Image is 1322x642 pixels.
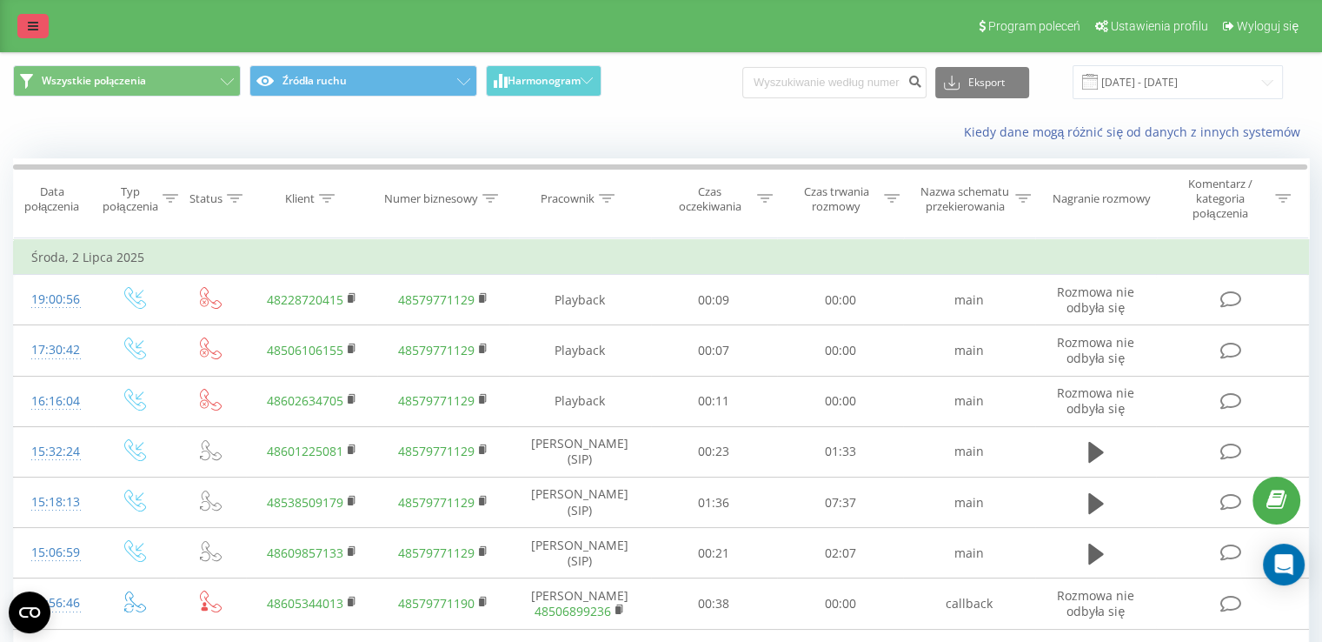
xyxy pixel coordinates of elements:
[1169,177,1271,221] div: Komentarz / kategoria połączenia
[903,376,1034,426] td: main
[903,325,1034,376] td: main
[14,240,1309,275] td: Środa, 2 Lipca 2025
[31,485,77,519] div: 15:18:13
[31,586,77,620] div: 14:56:46
[988,19,1080,33] span: Program poleceń
[31,283,77,317] div: 19:00:56
[903,275,1034,325] td: main
[42,74,146,88] span: Wszystkie połączenia
[777,578,903,629] td: 00:00
[249,65,477,97] button: Źródła ruchu
[31,435,77,469] div: 15:32:24
[398,342,475,358] a: 48579771129
[509,578,651,629] td: [PERSON_NAME]
[1057,284,1134,316] span: Rozmowa nie odbyła się
[742,67,927,98] input: Wyszukiwanie według numeru
[903,528,1034,578] td: main
[1057,587,1134,619] span: Rozmowa nie odbyła się
[509,325,651,376] td: Playback
[651,478,777,528] td: 01:36
[777,325,903,376] td: 00:00
[651,578,777,629] td: 00:38
[903,578,1034,629] td: callback
[651,528,777,578] td: 00:21
[398,443,475,459] a: 48579771129
[1053,191,1151,206] div: Nagranie rozmowy
[1057,385,1134,417] span: Rozmowa nie odbyła się
[1237,19,1299,33] span: Wyloguj się
[935,67,1029,98] button: Eksport
[267,443,343,459] a: 48601225081
[508,75,581,87] span: Harmonogram
[651,376,777,426] td: 00:11
[398,545,475,561] a: 48579771129
[31,385,77,418] div: 16:16:04
[509,376,651,426] td: Playback
[9,592,50,633] button: Open CMP widget
[651,275,777,325] td: 00:09
[31,333,77,367] div: 17:30:42
[777,528,903,578] td: 02:07
[793,184,880,214] div: Czas trwania rozmowy
[189,191,223,206] div: Status
[509,275,651,325] td: Playback
[1111,19,1208,33] span: Ustawienia profilu
[267,342,343,358] a: 48506106155
[651,426,777,477] td: 00:23
[31,536,77,570] div: 15:06:59
[777,275,903,325] td: 00:00
[398,595,475,612] a: 48579771190
[398,392,475,409] a: 48579771129
[267,392,343,409] a: 48602634705
[509,528,651,578] td: [PERSON_NAME] (SIP)
[14,184,90,214] div: Data połączenia
[903,426,1034,477] td: main
[1263,544,1305,585] div: Open Intercom Messenger
[267,595,343,612] a: 48605344013
[509,426,651,477] td: [PERSON_NAME] (SIP)
[13,65,241,97] button: Wszystkie połączenia
[541,191,595,206] div: Pracownik
[777,478,903,528] td: 07:37
[285,191,315,206] div: Klient
[535,603,611,619] a: 48506899236
[103,184,157,214] div: Typ połączenia
[267,545,343,561] a: 48609857133
[1057,334,1134,366] span: Rozmowa nie odbyła się
[398,494,475,511] a: 48579771129
[384,191,478,206] div: Numer biznesowy
[398,291,475,308] a: 48579771129
[509,478,651,528] td: [PERSON_NAME] (SIP)
[486,65,601,97] button: Harmonogram
[651,325,777,376] td: 00:07
[777,426,903,477] td: 01:33
[777,376,903,426] td: 00:00
[963,124,1309,140] a: Kiedy dane mogą różnić się od danych z innych systemów
[267,494,343,511] a: 48538509179
[667,184,754,214] div: Czas oczekiwania
[920,184,1011,214] div: Nazwa schematu przekierowania
[267,291,343,308] a: 48228720415
[903,478,1034,528] td: main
